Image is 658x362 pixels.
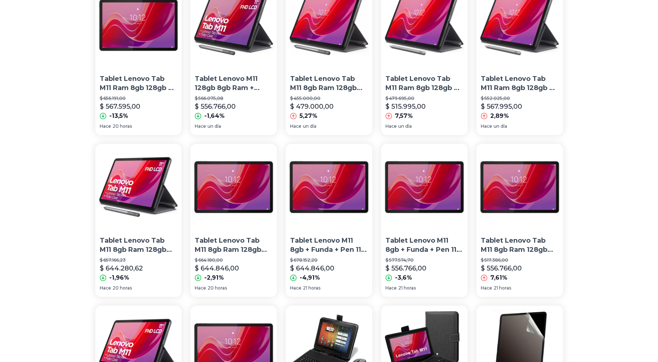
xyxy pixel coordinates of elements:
p: 2,89% [490,112,509,120]
span: Hace [385,285,397,291]
span: Hace [195,285,206,291]
a: Tablet Lenovo Tab M11 8gb Ram 128gb Funda Lápiz 11'' WuxgaTablet Lenovo Tab M11 8gb Ram 128gb Fun... [95,144,182,297]
p: 5,27% [300,112,317,120]
span: 21 horas [303,285,320,291]
p: $ 556.766,00 [481,263,522,273]
span: Hace [481,123,492,129]
span: Hace [385,123,397,129]
p: 7,61% [490,273,507,282]
img: Tablet Lenovo Tab M11 8gb Ram 128gb Funda Lápiz 11'' Wuxga [476,144,563,231]
p: Tablet Lenovo Tab M11 8gb Ram 128gb Funda Lápiz 11'' Wuxga [195,236,273,254]
p: -4,91% [300,273,320,282]
p: $ 517.386,00 [481,257,559,263]
p: $ 644.846,00 [195,263,239,273]
p: $ 567.995,00 [481,101,522,112]
span: Hace [100,285,111,291]
span: Hace [290,123,301,129]
p: $ 552.025,00 [481,96,559,101]
p: Tablet Lenovo Tab M11 Ram 8gb 128gb + Funda Y Lápiz Cs [481,74,559,93]
p: -1,64% [204,112,225,120]
p: $ 566.075,08 [195,96,273,101]
a: Tablet Lenovo Tab M11 8gb Ram 128gb Funda Lápiz 11'' WuxgaTablet Lenovo Tab M11 8gb Ram 128gb Fun... [476,144,563,297]
span: un día [208,123,221,129]
img: Tablet Lenovo Tab M11 8gb Ram 128gb Funda Lápiz 11'' Wuxga [95,144,182,231]
span: un día [303,123,316,129]
p: Tablet Lenovo Tab M11 8gb Ram 128gb Funda Lápiz 11'' Wuxga [481,236,559,254]
span: Hace [290,285,301,291]
span: 21 horas [398,285,416,291]
p: $ 515.995,00 [385,101,426,112]
span: un día [494,123,507,129]
span: 20 horas [208,285,227,291]
p: $ 455.000,00 [290,96,368,101]
p: -13,5% [109,112,128,120]
p: 7,57% [395,112,413,120]
img: Tablet Lenovo Tab M11 8gb Ram 128gb Funda Lápiz 11'' Wuxga [190,144,277,231]
p: -1,96% [109,273,129,282]
a: Tablet Lenovo M11 8gb + Funda + Pen 11 Color GrisTablet Lenovo M11 8gb + Funda + Pen 11 Color Gri... [381,144,468,297]
p: Tablet Lenovo Tab M11 Ram 8gb 128gb + Funda Y Lápiz [385,74,463,93]
span: Hace [195,123,206,129]
p: $ 556.766,00 [385,263,426,273]
span: 21 horas [494,285,511,291]
p: $ 656.191,00 [100,96,178,101]
p: $ 678.152,20 [290,257,368,263]
p: $ 644.846,00 [290,263,334,273]
img: Tablet Lenovo M11 8gb + Funda + Pen 11 Color Gris [286,144,372,231]
span: 20 horas [113,123,132,129]
a: Tablet Lenovo M11 8gb + Funda + Pen 11 Color GrisTablet Lenovo M11 8gb + Funda + Pen 11 Color Gri... [286,144,372,297]
span: un día [398,123,412,129]
p: $ 479.695,00 [385,96,463,101]
p: -2,91% [204,273,224,282]
p: Tablet Lenovo M11 8gb + Funda + Pen 11 Color Gris [290,236,368,254]
p: $ 567.595,00 [100,101,140,112]
p: $ 644.280,62 [100,263,143,273]
p: Tablet Lenovo Tab M11 8gb Ram 128gb Funda Lápiz 11'' Wuxga [100,236,178,254]
p: $ 657.166,23 [100,257,178,263]
p: $ 479.000,00 [290,101,334,112]
p: -3,6% [395,273,412,282]
a: Tablet Lenovo Tab M11 8gb Ram 128gb Funda Lápiz 11'' WuxgaTablet Lenovo Tab M11 8gb Ram 128gb Fun... [190,144,277,297]
p: Tablet Lenovo M11 128gb 8gb Ram + Lapiz 10.9 Negro [195,74,273,93]
img: Tablet Lenovo M11 8gb + Funda + Pen 11 Color Gris [381,144,468,231]
p: Tablet Lenovo Tab M11 Ram 8gb 128gb + Funda Y Lápiz Ct [100,74,178,93]
p: $ 556.766,00 [195,101,236,112]
span: 20 horas [113,285,132,291]
p: $ 664.180,00 [195,257,273,263]
p: Tablet Lenovo M11 8gb + Funda + Pen 11 Color Gris [385,236,463,254]
p: Tablet Lenovo Tab M11 8gb Ram 128gb Funda + Lápiz 11'' Wuxga [290,74,368,93]
span: Hace [100,123,111,129]
span: Hace [481,285,492,291]
p: $ 577.574,70 [385,257,463,263]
